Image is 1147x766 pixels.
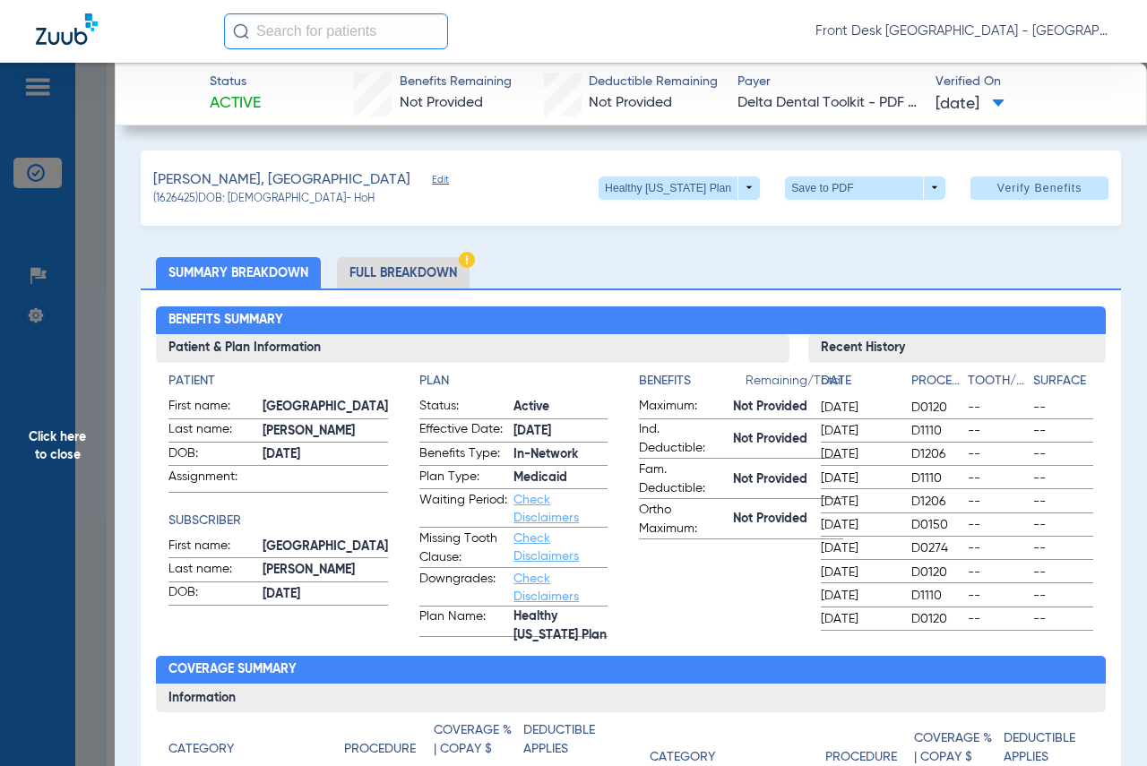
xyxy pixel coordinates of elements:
span: [PERSON_NAME] [263,422,388,441]
span: -- [968,469,1027,487]
span: -- [1033,610,1092,628]
h4: Procedure [344,740,416,759]
span: [DATE] [513,422,608,441]
h4: Category [168,740,234,759]
span: [DATE] [821,610,896,628]
app-breakdown-title: Category [168,721,344,765]
span: Not Provided [589,96,672,110]
span: Front Desk [GEOGRAPHIC_DATA] - [GEOGRAPHIC_DATA] | My Community Dental Centers [815,22,1111,40]
span: D0120 [911,564,962,581]
span: Active [210,92,261,115]
span: Edit [432,174,448,191]
h4: Subscriber [168,512,388,530]
span: [PERSON_NAME] [263,561,388,580]
span: [GEOGRAPHIC_DATA] [263,538,388,556]
span: [DATE] [263,445,388,464]
span: First name: [168,397,256,418]
span: Plan Name: [419,607,507,636]
span: -- [1033,587,1092,605]
app-breakdown-title: Date [821,372,896,397]
span: D1110 [911,587,962,605]
span: [DATE] [821,445,896,463]
h4: Procedure [911,372,962,391]
h4: Plan [419,372,608,391]
span: -- [968,516,1027,534]
span: -- [1033,564,1092,581]
span: [DATE] [821,493,896,511]
span: Last name: [168,420,256,442]
span: -- [1033,399,1092,417]
app-breakdown-title: Coverage % | Copay $ [434,721,523,765]
span: [GEOGRAPHIC_DATA] [263,398,388,417]
span: Status: [419,397,507,418]
span: [DATE] [821,469,896,487]
h4: Surface [1033,372,1092,391]
span: [DATE] [821,399,896,417]
span: Missing Tooth Clause: [419,529,507,567]
span: -- [1033,422,1092,440]
app-breakdown-title: Benefits [639,372,746,397]
a: Check Disclaimers [513,494,579,524]
span: Not Provided [400,96,483,110]
iframe: Chat Widget [1057,680,1147,766]
h3: Patient & Plan Information [156,334,789,363]
app-breakdown-title: Deductible Applies [523,721,613,765]
span: DOB: [168,444,256,466]
span: Verified On [936,73,1117,91]
span: [DATE] [821,564,896,581]
img: Zuub Logo [36,13,98,45]
app-breakdown-title: Tooth/Quad [968,372,1027,397]
span: (1626425) DOB: [DEMOGRAPHIC_DATA] - HoH [153,192,375,208]
span: Not Provided [733,430,843,449]
button: Save to PDF [785,176,945,200]
span: Active [513,398,608,417]
span: Not Provided [733,398,843,417]
span: Deductible Remaining [589,73,718,91]
span: D1206 [911,493,962,511]
span: Ortho Maximum: [639,501,727,538]
span: D1110 [911,422,962,440]
span: -- [968,422,1027,440]
span: [DATE] [821,422,896,440]
a: Check Disclaimers [513,572,579,603]
span: -- [968,564,1027,581]
span: Plan Type: [419,468,507,489]
img: Search Icon [233,23,249,39]
span: [DATE] [821,587,896,605]
h4: Benefits [639,372,746,391]
span: Benefits Remaining [400,73,512,91]
h4: Date [821,372,896,391]
span: Assignment: [168,468,256,492]
span: [PERSON_NAME], [GEOGRAPHIC_DATA] [153,169,410,192]
span: Delta Dental Toolkit - PDF - Bot [737,92,919,115]
app-breakdown-title: Procedure [344,721,434,765]
h3: Information [156,684,1105,712]
span: -- [1033,493,1092,511]
span: Not Provided [733,470,843,489]
span: Status [210,73,261,91]
span: -- [968,399,1027,417]
img: Hazard [459,252,475,268]
h4: Tooth/Quad [968,372,1027,391]
button: Healthy [US_STATE] Plan [599,176,760,200]
span: Remaining/Total [746,372,843,397]
span: Payer [737,73,919,91]
span: D1206 [911,445,962,463]
span: -- [1033,516,1092,534]
h2: Benefits Summary [156,306,1105,335]
li: Full Breakdown [337,257,470,288]
span: -- [1033,469,1092,487]
span: [DATE] [821,539,896,557]
span: In-Network [513,445,608,464]
span: -- [1033,539,1092,557]
h4: Patient [168,372,388,391]
span: D0120 [911,399,962,417]
h2: Coverage Summary [156,656,1105,684]
span: -- [968,610,1027,628]
h3: Recent History [808,334,1106,363]
span: Effective Date: [419,420,507,442]
span: -- [968,539,1027,557]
